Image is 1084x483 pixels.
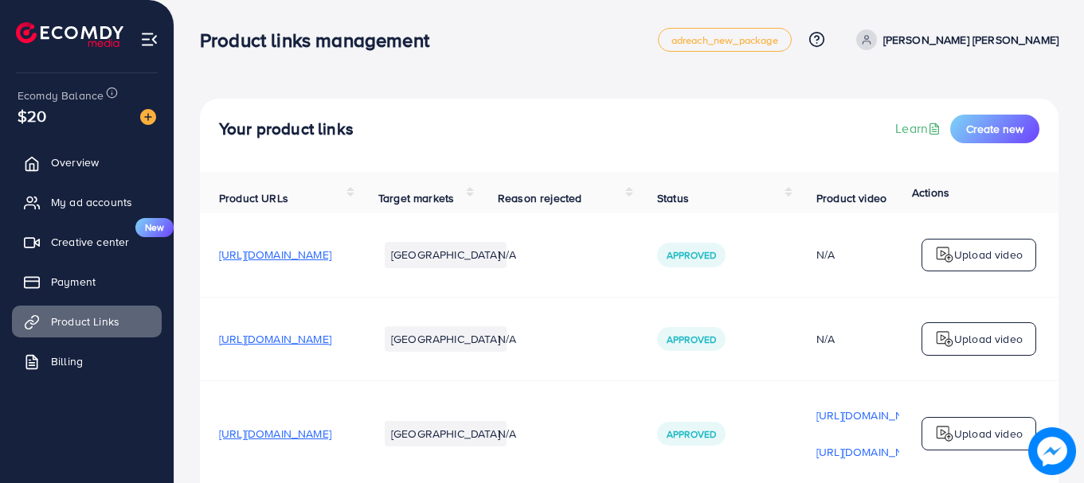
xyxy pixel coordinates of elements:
p: [URL][DOMAIN_NAME] [816,442,929,462]
a: My ad accounts [12,186,162,218]
a: [PERSON_NAME] [PERSON_NAME] [850,29,1059,50]
span: [URL][DOMAIN_NAME] [219,331,331,347]
a: Creative centerNew [12,226,162,258]
span: Product video [816,190,886,206]
span: [URL][DOMAIN_NAME] [219,247,331,263]
span: Overview [51,154,99,170]
img: logo [935,424,954,443]
a: Payment [12,266,162,298]
a: Overview [12,146,162,178]
span: Product URLs [219,190,288,206]
span: Reason rejected [498,190,581,206]
button: Create new [950,115,1039,143]
li: [GEOGRAPHIC_DATA] [385,421,507,446]
span: My ad accounts [51,194,132,210]
span: N/A [498,247,516,263]
span: Approved [667,427,716,441]
p: Upload video [954,329,1023,349]
span: Approved [667,333,716,346]
span: [URL][DOMAIN_NAME] [219,426,331,442]
span: New [135,218,174,237]
span: Creative center [51,234,129,250]
img: image [140,109,156,125]
span: N/A [498,331,516,347]
span: Target markets [378,190,454,206]
img: image [1028,427,1076,475]
span: Ecomdy Balance [18,88,104,103]
li: [GEOGRAPHIC_DATA] [385,242,507,267]
h4: Your product links [219,119,354,139]
span: Status [657,190,689,206]
span: Billing [51,353,83,369]
img: menu [140,30,158,49]
div: N/A [816,247,929,263]
img: logo [16,22,123,47]
span: Payment [51,274,96,290]
span: adreach_new_package [671,35,778,45]
p: [PERSON_NAME] [PERSON_NAME] [883,30,1059,49]
p: Upload video [954,245,1023,264]
h3: Product links management [200,29,442,52]
img: logo [935,329,954,349]
img: logo [935,245,954,264]
span: Product Links [51,314,119,329]
li: [GEOGRAPHIC_DATA] [385,326,507,352]
a: Product Links [12,306,162,337]
p: Upload video [954,424,1023,443]
p: [URL][DOMAIN_NAME] [816,406,929,425]
a: adreach_new_package [658,28,792,52]
span: N/A [498,426,516,442]
a: Learn [895,119,944,138]
div: N/A [816,331,929,347]
span: Actions [912,185,949,201]
span: Approved [667,248,716,262]
span: $20 [18,104,46,127]
a: Billing [12,345,162,377]
span: Create new [966,121,1023,137]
